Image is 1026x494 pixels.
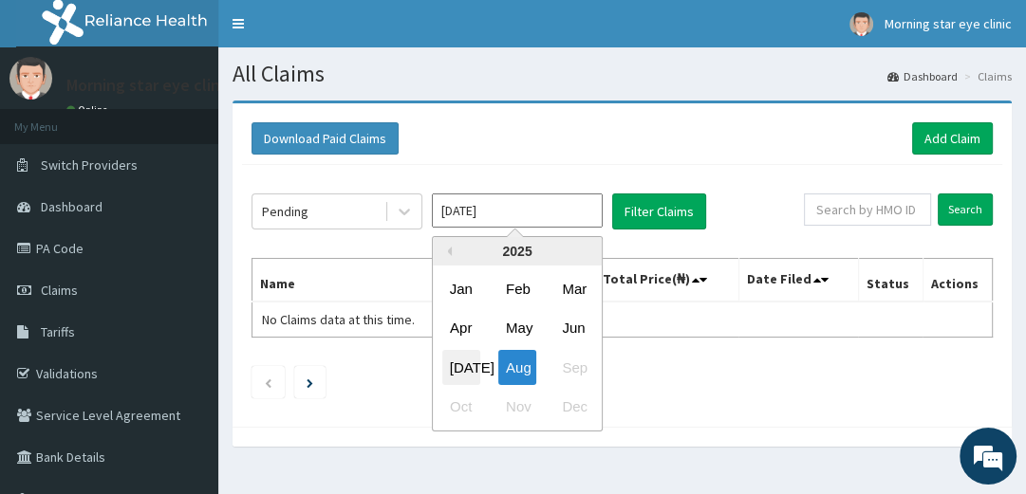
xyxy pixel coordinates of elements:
div: 2025 [433,237,602,265]
div: Choose May 2025 [498,311,536,346]
span: Dashboard [41,198,103,215]
textarea: Type your message and hit 'Enter' [9,309,362,375]
h1: All Claims [233,62,1012,86]
button: Previous Year [442,247,452,256]
div: Choose August 2025 [498,350,536,385]
input: Select Month and Year [432,193,603,228]
div: Minimize live chat window [311,9,357,55]
img: User Image [9,57,52,100]
p: Morning star eye clinic [66,77,233,94]
span: Claims [41,282,78,299]
span: Tariffs [41,323,75,340]
div: Choose February 2025 [498,271,536,306]
span: We're online! [110,135,262,326]
a: Dashboard [887,68,958,84]
a: Add Claim [912,122,993,155]
input: Search [938,193,993,226]
div: Choose June 2025 [554,311,592,346]
button: Download Paid Claims [252,122,399,155]
th: Status [858,259,923,302]
li: Claims [960,68,1012,84]
button: Filter Claims [612,193,706,229]
div: month 2025-08 [433,269,602,427]
th: Actions [923,259,992,302]
span: Morning star eye clinic [885,15,1012,32]
div: Choose April 2025 [442,311,480,346]
span: No Claims data at this time. [262,311,415,328]
input: Search by HMO ID [804,193,931,226]
th: Name [252,259,439,302]
img: User Image [849,12,873,36]
img: d_794563401_company_1708531726252_794563401 [35,95,77,142]
span: Switch Providers [41,156,138,174]
div: Choose January 2025 [442,271,480,306]
a: Next page [307,374,313,391]
div: Choose July 2025 [442,350,480,385]
div: Chat with us now [99,106,319,131]
a: Previous page [264,374,272,391]
div: Pending [262,202,308,221]
th: Date Filed [738,259,858,302]
a: Online [66,103,112,117]
div: Choose March 2025 [554,271,592,306]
